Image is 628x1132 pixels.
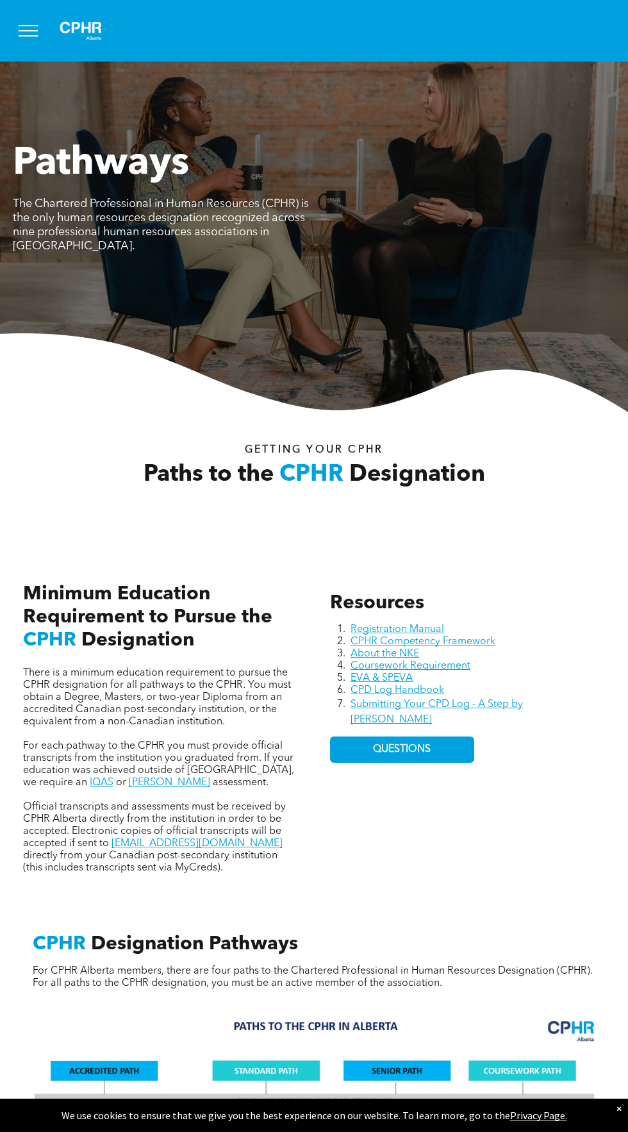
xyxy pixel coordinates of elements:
[91,935,298,954] span: Designation Pathways
[279,463,343,487] span: CPHR
[349,463,485,487] span: Designation
[330,737,474,763] a: QUESTIONS
[213,778,269,788] span: assessment.
[351,661,470,671] a: Coursework Requirement
[144,463,274,487] span: Paths to the
[330,594,424,613] span: Resources
[33,966,593,988] span: For CPHR Alberta members, there are four paths to the Chartered Professional in Human Resources D...
[351,673,413,683] a: EVA & SPEVA
[129,778,210,788] a: [PERSON_NAME]
[351,624,444,635] a: Registration Manual
[23,631,76,650] span: CPHR
[13,145,189,183] span: Pathways
[23,802,286,849] span: Official transcripts and assessments must be received by CPHR Alberta directly from the instituti...
[49,10,113,51] img: A white background with a few lines on it
[351,685,444,695] a: CPD Log Handbook
[13,198,309,252] span: The Chartered Professional in Human Resources (CPHR) is the only human resources designation reco...
[351,637,495,647] a: CPHR Competency Framework
[90,778,113,788] a: IQAS
[23,741,294,788] span: For each pathway to the CPHR you must provide official transcripts from the institution you gradu...
[12,14,45,47] button: menu
[510,1109,567,1122] a: Privacy Page.
[112,838,283,849] a: [EMAIL_ADDRESS][DOMAIN_NAME]
[351,649,419,659] a: About the NKE
[23,585,272,627] span: Minimum Education Requirement to Pursue the
[116,778,126,788] span: or
[23,668,291,727] span: There is a minimum education requirement to pursue the CPHR designation for all pathways to the C...
[245,445,383,455] span: Getting your Cphr
[81,631,194,650] span: Designation
[351,699,523,725] a: Submitting Your CPD Log - A Step by [PERSON_NAME]
[616,1102,622,1115] div: Dismiss notification
[373,744,431,756] span: QUESTIONS
[33,935,86,954] span: CPHR
[23,851,277,873] span: directly from your Canadian post-secondary institution (this includes transcripts sent via MyCreds).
